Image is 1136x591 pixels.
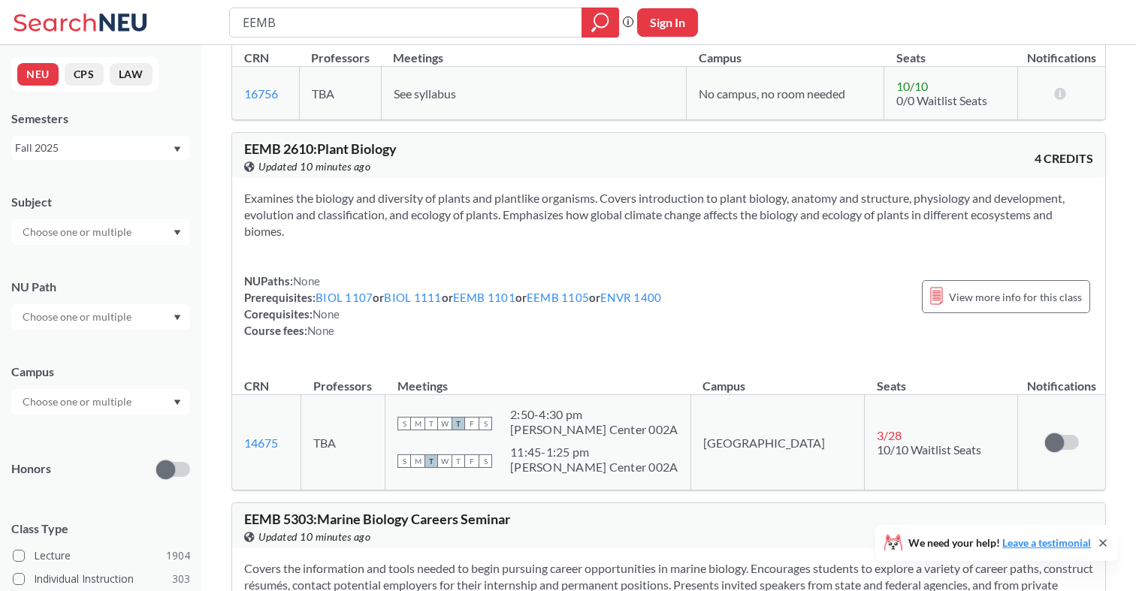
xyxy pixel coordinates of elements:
[896,93,987,107] span: 0/0 Waitlist Seats
[438,454,452,468] span: W
[174,146,181,152] svg: Dropdown arrow
[258,158,370,175] span: Updated 10 minutes ago
[394,86,456,101] span: See syllabus
[510,460,678,475] div: [PERSON_NAME] Center 002A
[110,63,153,86] button: LAW
[452,417,465,430] span: T
[582,8,619,38] div: magnifying glass
[11,194,190,210] div: Subject
[13,546,190,565] label: Lecture
[479,454,492,468] span: S
[453,291,515,304] a: EEMB 1101
[13,569,190,589] label: Individual Instruction
[301,363,385,395] th: Professors
[949,288,1082,306] span: View more info for this class
[11,304,190,330] div: Dropdown arrow
[301,395,385,490] td: TBA
[244,190,1093,240] section: Examines the biology and diversity of plants and plantlike organisms. Covers introduction to plan...
[174,230,181,236] svg: Dropdown arrow
[17,63,59,86] button: NEU
[316,291,373,304] a: BIOL 1107
[479,417,492,430] span: S
[11,219,190,245] div: Dropdown arrow
[11,110,190,127] div: Semesters
[527,291,589,304] a: EEMB 1105
[15,308,141,326] input: Choose one or multiple
[397,417,411,430] span: S
[11,460,51,478] p: Honors
[313,307,340,321] span: None
[690,363,864,395] th: Campus
[381,35,687,67] th: Meetings
[600,291,661,304] a: ENVR 1400
[244,378,269,394] div: CRN
[411,417,424,430] span: M
[510,422,678,437] div: [PERSON_NAME] Center 002A
[687,35,884,67] th: Campus
[244,140,397,157] span: EEMB 2610 : Plant Biology
[1035,150,1093,167] span: 4 CREDITS
[172,571,190,587] span: 303
[11,389,190,415] div: Dropdown arrow
[424,454,438,468] span: T
[896,79,928,93] span: 10 / 10
[258,529,370,545] span: Updated 10 minutes ago
[299,35,381,67] th: Professors
[908,538,1091,548] span: We need your help!
[1002,536,1091,549] a: Leave a testimonial
[424,417,438,430] span: T
[11,520,190,537] span: Class Type
[65,63,104,86] button: CPS
[11,136,190,160] div: Fall 2025Dropdown arrow
[690,395,864,490] td: [GEOGRAPHIC_DATA]
[299,67,381,120] td: TBA
[465,417,479,430] span: F
[15,140,172,156] div: Fall 2025
[166,547,190,564] span: 1904
[1041,520,1093,537] span: 1 CREDIT
[438,417,452,430] span: W
[411,454,424,468] span: M
[244,50,269,66] div: CRN
[687,67,884,120] td: No campus, no room needed
[884,35,1018,67] th: Seats
[865,363,1018,395] th: Seats
[591,12,609,33] svg: magnifying glass
[384,291,441,304] a: BIOL 1111
[11,279,190,295] div: NU Path
[1018,35,1105,67] th: Notifications
[11,363,190,380] div: Campus
[465,454,479,468] span: F
[1018,363,1105,395] th: Notifications
[510,407,678,422] div: 2:50 - 4:30 pm
[510,445,678,460] div: 11:45 - 1:25 pm
[452,454,465,468] span: T
[15,393,141,411] input: Choose one or multiple
[244,436,278,450] a: 14675
[877,442,981,457] span: 10/10 Waitlist Seats
[174,315,181,321] svg: Dropdown arrow
[385,363,691,395] th: Meetings
[637,8,698,37] button: Sign In
[244,273,661,339] div: NUPaths: Prerequisites: or or or or Corequisites: Course fees:
[15,223,141,241] input: Choose one or multiple
[397,454,411,468] span: S
[293,274,320,288] span: None
[174,400,181,406] svg: Dropdown arrow
[877,428,902,442] span: 3 / 28
[307,324,334,337] span: None
[244,86,278,101] a: 16756
[244,511,510,527] span: EEMB 5303 : Marine Biology Careers Seminar
[241,10,571,35] input: Class, professor, course number, "phrase"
